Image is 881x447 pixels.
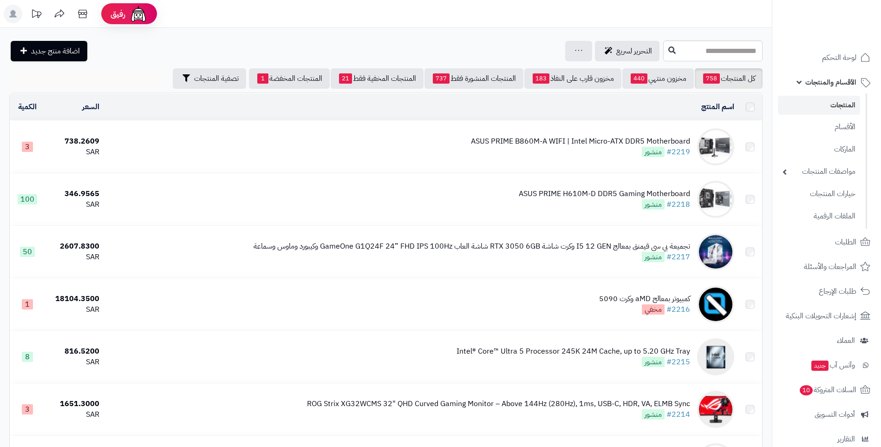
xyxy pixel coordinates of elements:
[49,357,99,368] div: SAR
[49,294,99,304] div: 18104.3500
[778,231,875,253] a: الطلبات
[22,404,33,414] span: 3
[82,101,99,112] a: السعر
[49,409,99,420] div: SAR
[778,46,875,69] a: لوحة التحكم
[11,41,87,61] a: اضافة منتج جديد
[424,68,523,89] a: المنتجات المنشورة فقط737
[433,73,450,84] span: 737
[25,5,48,26] a: تحديثات المنصة
[811,361,829,371] span: جديد
[837,334,855,347] span: العملاء
[173,68,246,89] button: تصفية المنتجات
[778,162,860,182] a: مواصفات المنتجات
[818,7,872,27] img: logo-2.png
[666,199,690,210] a: #2218
[22,142,33,152] span: 3
[331,68,424,89] a: المنتجات المخفية فقط21
[799,383,856,396] span: السلات المتروكة
[666,356,690,368] a: #2215
[18,194,37,204] span: 100
[599,294,690,304] div: كمبيوتر بمعالج aMD وكرت 5090
[815,408,855,421] span: أدوات التسويق
[778,280,875,302] a: طلبات الإرجاع
[778,184,860,204] a: خيارات المنتجات
[18,101,37,112] a: الكمية
[642,147,665,157] span: منشور
[819,285,856,298] span: طلبات الإرجاع
[129,5,148,23] img: ai-face.png
[595,41,659,61] a: التحرير لسريع
[642,199,665,210] span: منشور
[22,299,33,309] span: 1
[49,346,99,357] div: 816.5200
[457,346,690,357] div: Intel® Core™ Ultra 5 Processor 245K 24M Cache, up to 5.20 GHz Tray
[666,409,690,420] a: #2214
[835,236,856,249] span: الطلبات
[524,68,621,89] a: مخزون قارب على النفاذ183
[642,252,665,262] span: منشور
[616,46,652,57] span: التحرير لسريع
[703,73,720,84] span: 758
[666,251,690,263] a: #2217
[471,136,690,147] div: ASUS PRIME B860M-A WIFI | Intel Micro-ATX DDR5 Motherboard
[778,256,875,278] a: المراجعات والأسئلة
[778,305,875,327] a: إشعارات التحويلات البنكية
[254,241,690,252] div: تجميعة بي سي قيمنق بمعالج I5 12 GEN وكرت شاشة RTX 3050 6GB شاشة العاب GameOne G1Q24F 24” FHD IPS ...
[697,391,734,428] img: ROG Strix XG32WCMS 32" QHD Curved Gaming Monitor – Above 144Hz (280Hz), 1ms, USB-C, HDR, VA, ELMB...
[642,357,665,367] span: منشور
[778,139,860,159] a: الماركات
[805,76,856,89] span: الأقسام والمنتجات
[49,136,99,147] div: 738.2609
[22,352,33,362] span: 8
[49,304,99,315] div: SAR
[49,241,99,252] div: 2607.8300
[49,189,99,199] div: 346.9565
[631,73,647,84] span: 440
[49,252,99,263] div: SAR
[249,68,330,89] a: المنتجات المخفضة1
[697,181,734,218] img: ASUS PRIME H610M-D DDR5 Gaming Motherboard
[786,309,856,322] span: إشعارات التحويلات البنكية
[778,117,860,137] a: الأقسام
[778,329,875,352] a: العملاء
[701,101,734,112] a: اسم المنتج
[695,68,763,89] a: كل المنتجات758
[778,96,860,115] a: المنتجات
[307,399,690,409] div: ROG Strix XG32WCMS 32" QHD Curved Gaming Monitor – Above 144Hz (280Hz), 1ms, USB-C, HDR, VA, ELMB...
[697,128,734,165] img: ASUS PRIME B860M-A WIFI | Intel Micro-ATX DDR5 Motherboard
[697,338,734,375] img: Intel® Core™ Ultra 5 Processor 245K 24M Cache, up to 5.20 GHz Tray
[49,147,99,158] div: SAR
[20,247,35,257] span: 50
[49,399,99,409] div: 1651.3000
[799,385,814,396] span: 10
[810,359,855,372] span: وآتس آب
[257,73,268,84] span: 1
[822,51,856,64] span: لوحة التحكم
[778,403,875,426] a: أدوات التسويق
[519,189,690,199] div: ASUS PRIME H610M-D DDR5 Gaming Motherboard
[666,304,690,315] a: #2216
[642,409,665,420] span: منشور
[642,304,665,315] span: مخفي
[837,433,855,446] span: التقارير
[666,146,690,158] a: #2219
[31,46,80,57] span: اضافة منتج جديد
[778,379,875,401] a: السلات المتروكة10
[622,68,694,89] a: مخزون منتهي440
[778,206,860,226] a: الملفات الرقمية
[194,73,239,84] span: تصفية المنتجات
[804,260,856,273] span: المراجعات والأسئلة
[697,286,734,323] img: كمبيوتر بمعالج aMD وكرت 5090
[111,8,125,20] span: رفيق
[778,354,875,376] a: وآتس آبجديد
[49,199,99,210] div: SAR
[697,233,734,270] img: تجميعة بي سي قيمنق بمعالج I5 12 GEN وكرت شاشة RTX 3050 6GB شاشة العاب GameOne G1Q24F 24” FHD IPS ...
[533,73,549,84] span: 183
[339,73,352,84] span: 21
